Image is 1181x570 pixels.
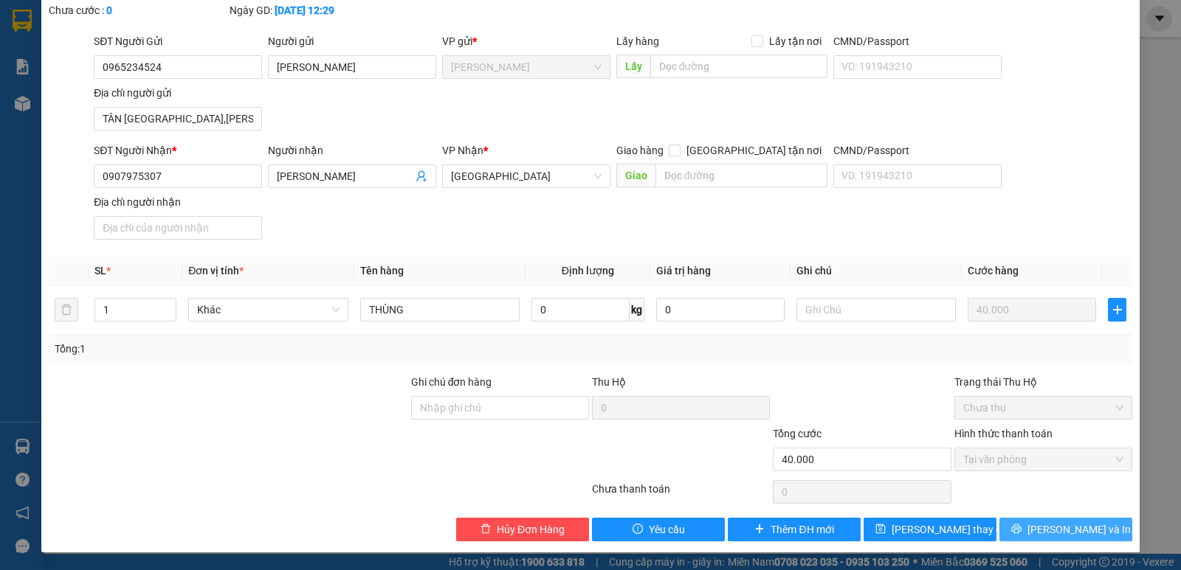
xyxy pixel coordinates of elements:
[562,265,614,277] span: Định lượng
[13,13,162,30] div: [PERSON_NAME]
[616,145,664,156] span: Giao hàng
[13,30,162,48] div: [PERSON_NAME]
[13,69,162,139] div: [PERSON_NAME],[PERSON_NAME] LÃNH, [GEOGRAPHIC_DATA]
[268,142,436,159] div: Người nhận
[49,2,227,18] div: Chưa cước :
[442,145,483,156] span: VP Nhận
[864,518,996,541] button: save[PERSON_NAME] thay đổi
[650,55,828,78] input: Dọc đường
[188,265,244,277] span: Đơn vị tính
[55,298,78,322] button: delete
[230,2,407,18] div: Ngày GD:
[106,4,112,16] b: 0
[754,524,765,535] span: plus
[416,170,427,182] span: user-add
[481,524,491,535] span: delete
[590,481,771,507] div: Chưa thanh toán
[592,376,626,388] span: Thu Hộ
[963,397,1123,419] span: Chưa thu
[197,299,339,321] span: Khác
[442,33,610,49] div: VP gửi
[954,374,1132,390] div: Trạng thái Thu Hộ
[616,164,655,187] span: Giao
[968,298,1096,322] input: 0
[771,521,833,538] span: Thêm ĐH mới
[796,298,956,322] input: Ghi Chú
[1011,524,1022,535] span: printer
[173,13,208,28] span: Nhận:
[456,518,589,541] button: deleteHủy Đơn Hàng
[268,33,436,49] div: Người gửi
[763,33,827,49] span: Lấy tận nơi
[94,33,262,49] div: SĐT Người Gửi
[681,142,827,159] span: [GEOGRAPHIC_DATA] tận nơi
[616,35,659,47] span: Lấy hàng
[451,56,602,78] span: Cao Lãnh
[728,518,861,541] button: plusThêm ĐH mới
[968,265,1019,277] span: Cước hàng
[94,265,106,277] span: SL
[360,265,404,277] span: Tên hàng
[13,48,162,69] div: 0938630918
[275,4,334,16] b: [DATE] 12:29
[13,14,35,29] span: Gửi:
[173,46,323,63] div: THÔNG
[833,142,1002,159] div: CMND/Passport
[173,13,323,46] div: [GEOGRAPHIC_DATA]
[592,518,725,541] button: exclamation-circleYêu cầu
[94,194,262,210] div: Địa chỉ người nhận
[649,521,685,538] span: Yêu cầu
[360,298,520,322] input: VD: Bàn, Ghế
[875,524,886,535] span: save
[1108,298,1126,322] button: plus
[999,518,1132,541] button: printer[PERSON_NAME] và In
[94,216,262,240] input: Địa chỉ của người nhận
[55,341,457,357] div: Tổng: 1
[616,55,650,78] span: Lấy
[630,298,644,322] span: kg
[833,33,1002,49] div: CMND/Passport
[497,521,565,538] span: Hủy Đơn Hàng
[1109,304,1126,316] span: plus
[655,164,828,187] input: Dọc đường
[791,257,962,285] th: Ghi chú
[94,85,262,101] div: Địa chỉ người gửi
[656,265,711,277] span: Giá trị hàng
[173,63,323,84] div: 0913715831
[94,107,262,131] input: Địa chỉ của người gửi
[954,428,1053,439] label: Hình thức thanh toán
[451,165,602,187] span: Sài Gòn
[411,376,492,388] label: Ghi chú đơn hàng
[773,428,822,439] span: Tổng cước
[633,524,643,535] span: exclamation-circle
[94,142,262,159] div: SĐT Người Nhận
[411,396,589,420] input: Ghi chú đơn hàng
[892,521,1010,538] span: [PERSON_NAME] thay đổi
[963,448,1123,470] span: Tại văn phòng
[1027,521,1131,538] span: [PERSON_NAME] và In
